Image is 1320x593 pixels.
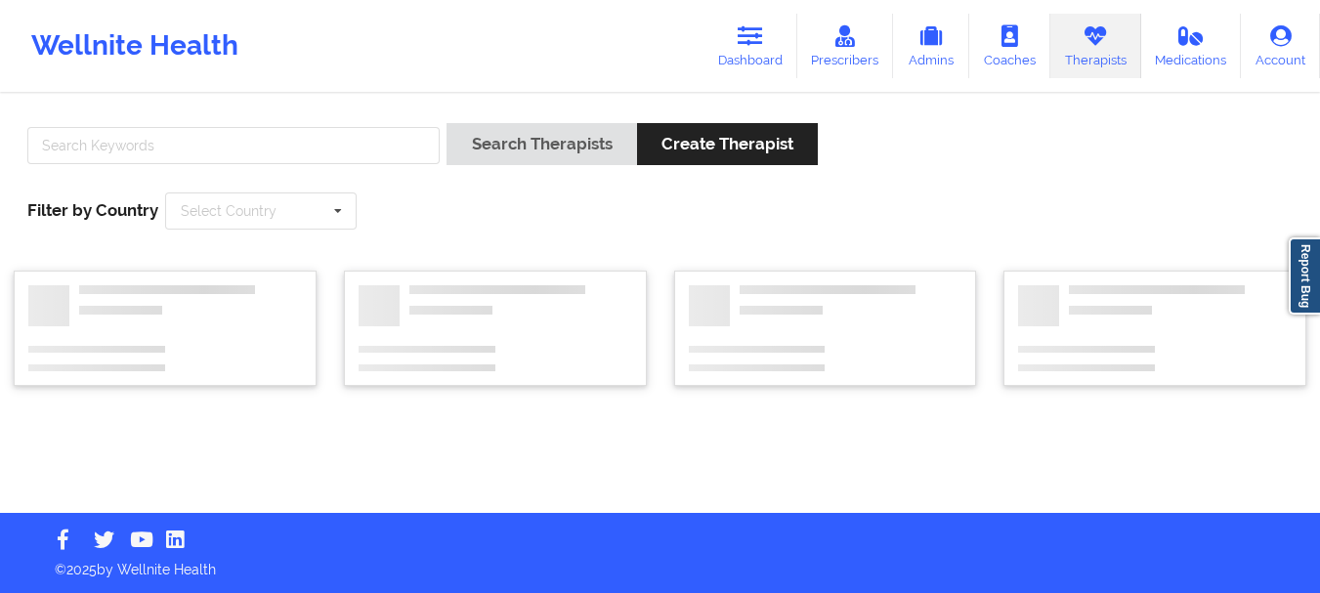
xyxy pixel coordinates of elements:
[893,14,969,78] a: Admins
[181,204,277,218] div: Select Country
[637,123,818,165] button: Create Therapist
[447,123,636,165] button: Search Therapists
[703,14,797,78] a: Dashboard
[27,127,440,164] input: Search Keywords
[27,200,158,220] span: Filter by Country
[969,14,1050,78] a: Coaches
[1241,14,1320,78] a: Account
[1050,14,1141,78] a: Therapists
[797,14,894,78] a: Prescribers
[1289,237,1320,315] a: Report Bug
[41,546,1279,579] p: © 2025 by Wellnite Health
[1141,14,1242,78] a: Medications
